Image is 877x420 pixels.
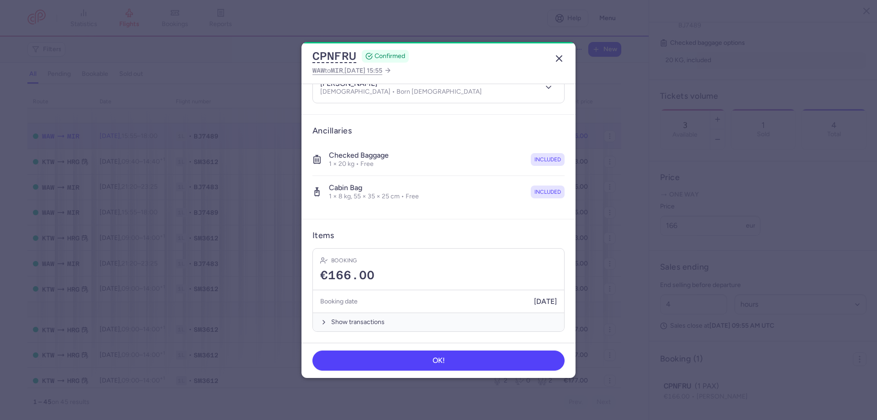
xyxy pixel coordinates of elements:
[320,296,358,307] h5: Booking date
[534,298,557,306] span: [DATE]
[312,351,565,371] button: OK!
[329,183,419,192] h4: Cabin bag
[313,313,564,331] button: Show transactions
[331,67,343,74] span: MIR
[312,49,356,63] button: CPNFRU
[320,88,482,96] p: [DEMOGRAPHIC_DATA] • Born [DEMOGRAPHIC_DATA]
[312,126,565,136] h3: Ancillaries
[312,67,325,74] span: WAW
[433,356,445,365] span: OK!
[312,230,334,241] h3: Items
[312,65,382,76] span: to ,
[313,249,564,290] div: Booking€166.00
[329,192,419,201] p: 1 × 8 kg, 55 × 35 × 25 cm • Free
[329,151,389,160] h4: Checked baggage
[534,155,561,164] span: included
[534,187,561,197] span: included
[312,65,391,76] a: WAWtoMIR,[DATE] 15:55
[375,52,405,61] span: CONFIRMED
[329,160,389,168] p: 1 × 20 kg • Free
[344,67,382,74] span: [DATE] 15:55
[331,256,357,265] h4: Booking
[320,269,375,282] span: €166.00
